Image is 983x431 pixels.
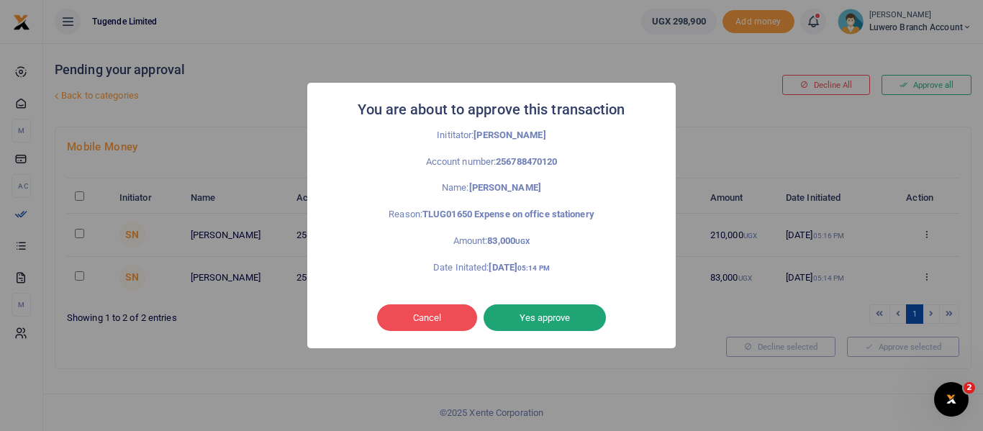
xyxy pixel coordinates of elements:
[358,97,625,122] h2: You are about to approve this transaction
[377,304,477,332] button: Cancel
[515,237,530,245] small: UGX
[934,382,969,417] iframe: Intercom live chat
[339,155,644,170] p: Account number:
[487,235,530,246] strong: 83,000
[422,209,594,219] strong: TLUG01650 Expense on office stationery
[339,207,644,222] p: Reason:
[489,262,549,273] strong: [DATE]
[469,182,541,193] strong: [PERSON_NAME]
[339,260,644,276] p: Date Initated:
[484,304,606,332] button: Yes approve
[517,264,550,272] small: 05:14 PM
[474,130,545,140] strong: [PERSON_NAME]
[339,181,644,196] p: Name:
[339,234,644,249] p: Amount:
[964,382,975,394] span: 2
[496,156,557,167] strong: 256788470120
[339,128,644,143] p: Inititator:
